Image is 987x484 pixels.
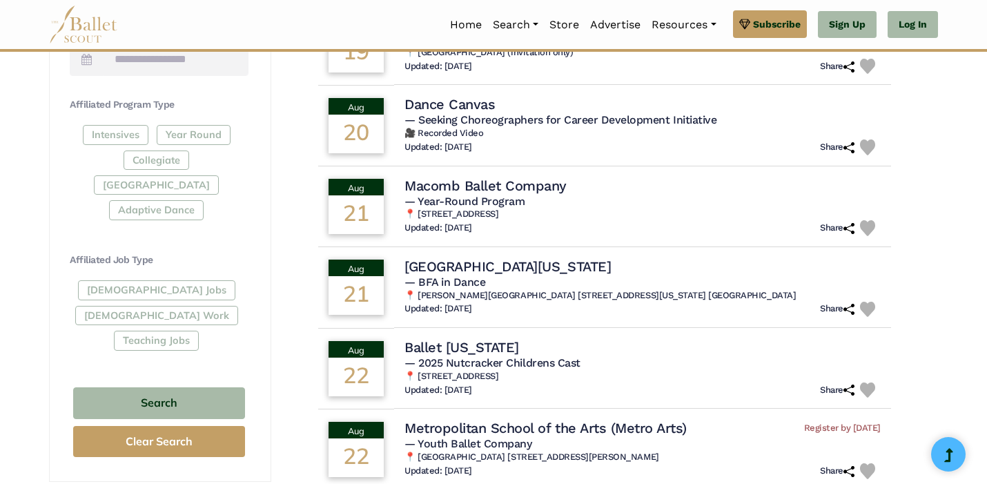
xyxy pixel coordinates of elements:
span: Subscribe [753,17,801,32]
div: Aug [329,422,384,438]
span: — Year-Round Program [404,195,525,208]
h6: Updated: [DATE] [404,465,472,477]
button: Clear Search [73,426,245,457]
img: gem.svg [739,17,750,32]
a: Store [544,10,585,39]
h6: 📍 [GEOGRAPHIC_DATA] (invitation only) [404,47,881,59]
a: Search [487,10,544,39]
div: Aug [329,341,384,358]
h6: 📍 [STREET_ADDRESS] [404,209,881,220]
button: Search [73,387,245,420]
h6: Updated: [DATE] [404,385,472,396]
h4: Affiliated Program Type [70,98,248,112]
h6: Updated: [DATE] [404,61,472,72]
div: Aug [329,179,384,195]
h6: 📍 [GEOGRAPHIC_DATA] [STREET_ADDRESS][PERSON_NAME] [404,452,881,463]
a: Sign Up [818,11,877,39]
div: Aug [329,260,384,276]
h4: Affiliated Job Type [70,253,248,267]
h4: [GEOGRAPHIC_DATA][US_STATE] [404,258,611,275]
h6: 🎥 Recorded Video [404,128,881,139]
div: 21 [329,195,384,234]
h6: Share [820,385,854,396]
h6: Share [820,61,854,72]
h4: Ballet [US_STATE] [404,338,519,356]
a: Home [444,10,487,39]
div: 20 [329,115,384,153]
h6: Share [820,303,854,315]
span: — BFA in Dance [404,275,485,289]
h6: Updated: [DATE] [404,142,472,153]
span: — 2025 Nutcracker Childrens Cast [404,356,580,369]
a: Resources [646,10,721,39]
h6: Share [820,222,854,234]
a: Log In [888,11,938,39]
div: 22 [329,438,384,477]
span: — Seeking Choreographers for Career Development Initiative [404,113,716,126]
a: Advertise [585,10,646,39]
span: — Youth Ballet Company [404,437,531,450]
h6: 📍 [PERSON_NAME][GEOGRAPHIC_DATA] [STREET_ADDRESS][US_STATE] [GEOGRAPHIC_DATA] [404,290,881,302]
h6: 📍 [STREET_ADDRESS] [404,371,881,383]
h4: Dance Canvas [404,95,495,113]
h4: Macomb Ballet Company [404,177,567,195]
div: 22 [329,358,384,396]
h6: Updated: [DATE] [404,303,472,315]
h4: Metropolitan School of the Arts (Metro Arts) [404,419,687,437]
div: Aug [329,98,384,115]
span: Register by [DATE] [804,423,881,434]
a: Subscribe [733,10,807,38]
h6: Share [820,142,854,153]
h6: Share [820,465,854,477]
h6: Updated: [DATE] [404,222,472,234]
div: 21 [329,276,384,315]
div: 19 [329,34,384,72]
